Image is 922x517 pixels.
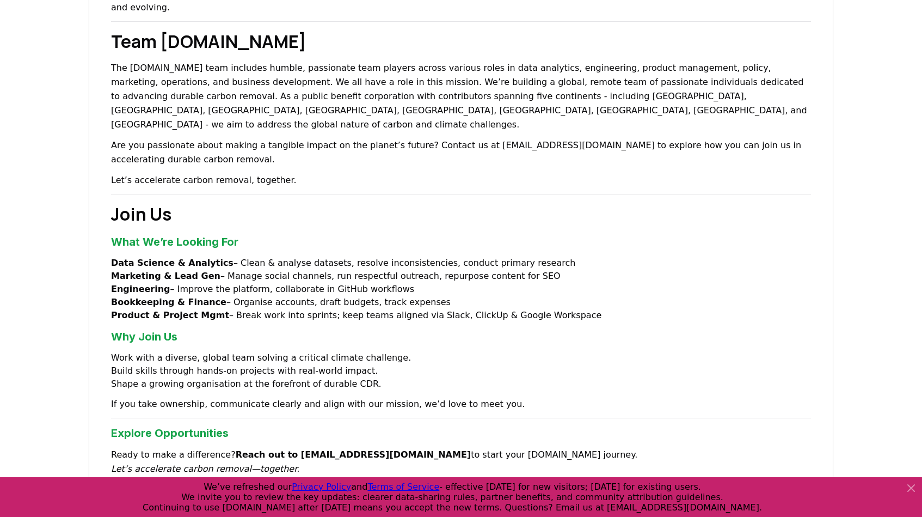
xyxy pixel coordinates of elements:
li: – Clean & analyse datasets, resolve inconsistencies, conduct primary research [111,257,811,270]
li: Build skills through hands‑on projects with real‑world impact. [111,364,811,378]
strong: Product & Project Mgmt [111,310,229,320]
p: Ready to make a difference? to start your [DOMAIN_NAME] journey. [111,448,811,476]
p: Let’s accelerate carbon removal, together. [111,173,811,187]
strong: Engineering [111,284,170,294]
p: If you take ownership, communicate clearly and align with our mission, we’d love to meet you. [111,397,811,411]
li: – Improve the platform, collaborate in GitHub workflows [111,283,811,296]
li: – Organise accounts, draft budgets, track expenses [111,296,811,309]
p: The [DOMAIN_NAME] team includes humble, passionate team players across various roles in data anal... [111,61,811,132]
strong: Reach out to [EMAIL_ADDRESS][DOMAIN_NAME] [236,449,471,460]
em: Let’s accelerate carbon removal—together. [111,464,299,474]
li: Shape a growing organisation at the forefront of durable CDR. [111,378,811,391]
p: Are you passionate about making a tangible impact on the planet’s future? Contact us at [EMAIL_AD... [111,138,811,167]
h3: What We’re Looking For [111,234,811,250]
li: Work with a diverse, global team solving a critical climate challenge. [111,351,811,364]
strong: Marketing & Lead Gen [111,271,220,281]
h3: Why Join Us [111,329,811,345]
h2: Team [DOMAIN_NAME] [111,28,811,54]
li: – Manage social channels, run respectful outreach, repurpose content for SEO [111,270,811,283]
strong: Bookkeeping & Finance [111,297,226,307]
li: – Break work into sprints; keep teams aligned via Slack, ClickUp & Google Workspace [111,309,811,322]
strong: Data Science & Analytics [111,258,233,268]
h2: Join Us [111,201,811,227]
h3: Explore Opportunities [111,425,811,441]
